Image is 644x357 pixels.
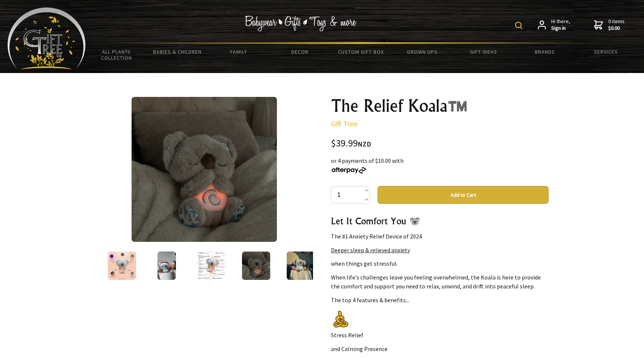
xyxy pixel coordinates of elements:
a: Gift Tree [331,119,357,128]
p: and Calming Presence [331,344,549,353]
h3: Let It Comfort You 🐨 [331,215,549,227]
img: The Relief Koala™️ [157,252,176,280]
img: The Relief Koala™️ [242,252,270,280]
p: Stress Relief [331,331,549,339]
strong: $0.00 [608,25,625,32]
img: The Relief Koala™️ [132,97,277,242]
p: The top 4 features & benefits... [331,296,549,304]
a: Babies & Children [147,44,208,60]
strong: Sign in [551,25,570,32]
a: Custom Gift Box [331,44,392,60]
a: Gift Ideas [453,44,514,60]
img: Babyware - Gifts - Toys and more... [7,7,86,69]
a: Grown Ups [392,44,453,60]
u: Deeper sleep & relieved anxiety [331,246,410,254]
a: Brands [514,44,575,60]
img: The Relief Koala™️ [197,252,225,280]
img: Afterpay [331,167,367,174]
img: The Relief Koala™️ [287,252,315,280]
a: Decor [269,44,331,60]
span: NZD [358,140,371,148]
p: When life's challenges leave you feeling overwhelmed, the Koala is here to provide the comfort an... [331,273,549,291]
p: when things get stressful. [331,259,549,268]
span: Hi there, [551,18,570,31]
h1: The Relief Koala™️ [331,97,549,115]
a: Services [575,44,637,60]
div: $39.99 [331,139,549,149]
img: The Relief Koala™️ [108,252,136,280]
img: product search [515,22,523,29]
p: The #1 Anxiety Relief Device of 2024 [331,232,549,241]
a: All Plants Collection [86,44,147,66]
span: 0 items [608,18,625,31]
img: Babywear - Gifts - Toys & more [244,16,356,31]
a: 0 items$0.00 [594,18,625,31]
a: Family [208,44,269,60]
a: Hi there,Sign in [538,18,570,31]
div: or 4 payments of $10.00 with [331,156,549,174]
button: Add to Cart [378,186,549,204]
